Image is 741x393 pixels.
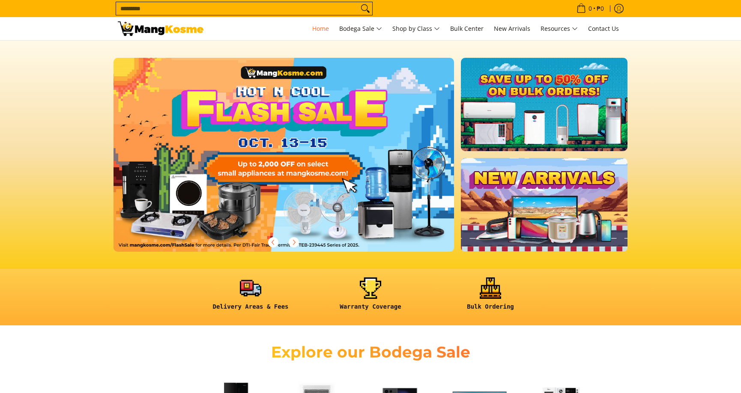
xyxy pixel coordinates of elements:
[195,277,306,317] a: <h6><strong>Delivery Areas & Fees</strong></h6>
[315,277,426,317] a: <h6><strong>Warranty Coverage</strong></h6>
[588,24,619,33] span: Contact Us
[212,17,623,40] nav: Main Menu
[359,2,372,15] button: Search
[114,58,481,265] a: More
[584,17,623,40] a: Contact Us
[536,17,582,40] a: Resources
[490,17,535,40] a: New Arrivals
[435,277,546,317] a: <h6><strong>Bulk Ordering</strong></h6>
[246,342,495,362] h2: Explore our Bodega Sale
[450,24,484,33] span: Bulk Center
[308,17,333,40] a: Home
[312,24,329,33] span: Home
[494,24,530,33] span: New Arrivals
[587,6,593,12] span: 0
[392,24,440,34] span: Shop by Class
[446,17,488,40] a: Bulk Center
[595,6,605,12] span: ₱0
[264,233,283,252] button: Previous
[339,24,382,34] span: Bodega Sale
[118,21,203,36] img: Mang Kosme: Your Home Appliances Warehouse Sale Partner!
[388,17,444,40] a: Shop by Class
[335,17,386,40] a: Bodega Sale
[284,233,303,252] button: Next
[541,24,578,34] span: Resources
[574,4,607,13] span: •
